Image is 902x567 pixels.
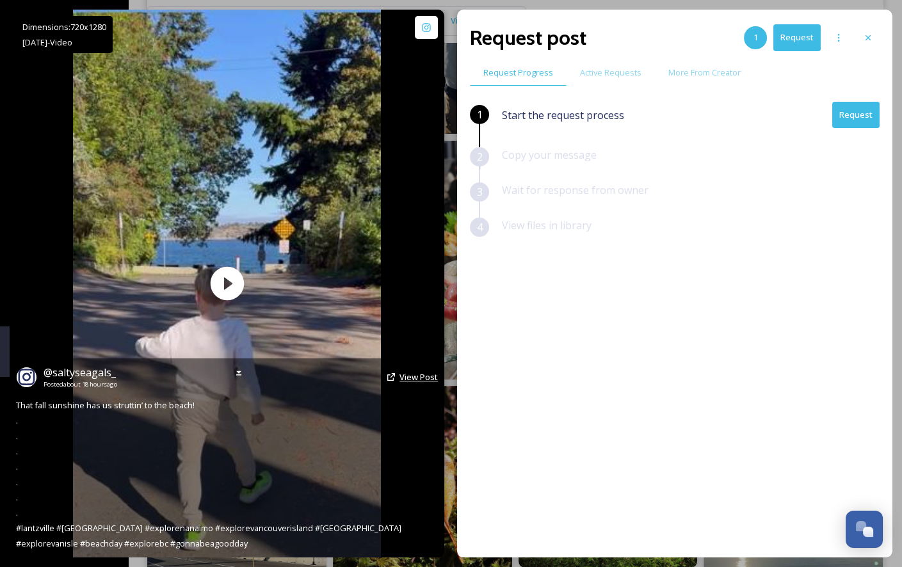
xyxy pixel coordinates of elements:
button: Open Chat [846,511,883,548]
span: 2 [477,149,483,164]
span: [DATE] - Video [22,36,72,48]
span: Posted about 18 hours ago [44,380,117,389]
span: View files in library [502,218,592,232]
span: 4 [477,220,483,235]
img: thumbnail [73,10,382,557]
span: Request Progress [483,67,553,79]
button: Request [832,102,880,128]
span: Copy your message [502,148,597,162]
span: More From Creator [668,67,741,79]
button: Request [773,24,821,51]
span: That fall sunshine has us struttin’ to the beach! . . . . . . . #lantzville #[GEOGRAPHIC_DATA] #e... [16,399,403,549]
span: @ saltyseagals_ [44,365,116,379]
h2: Request post [470,22,586,53]
span: Wait for response from owner [502,183,648,197]
a: View Post [399,371,438,383]
span: 3 [477,184,483,200]
span: Active Requests [580,67,641,79]
span: 1 [477,107,483,122]
span: Dimensions: 720 x 1280 [22,21,106,33]
a: @saltyseagals_ [44,365,117,380]
span: 1 [753,31,758,44]
span: Start the request process [502,108,624,123]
